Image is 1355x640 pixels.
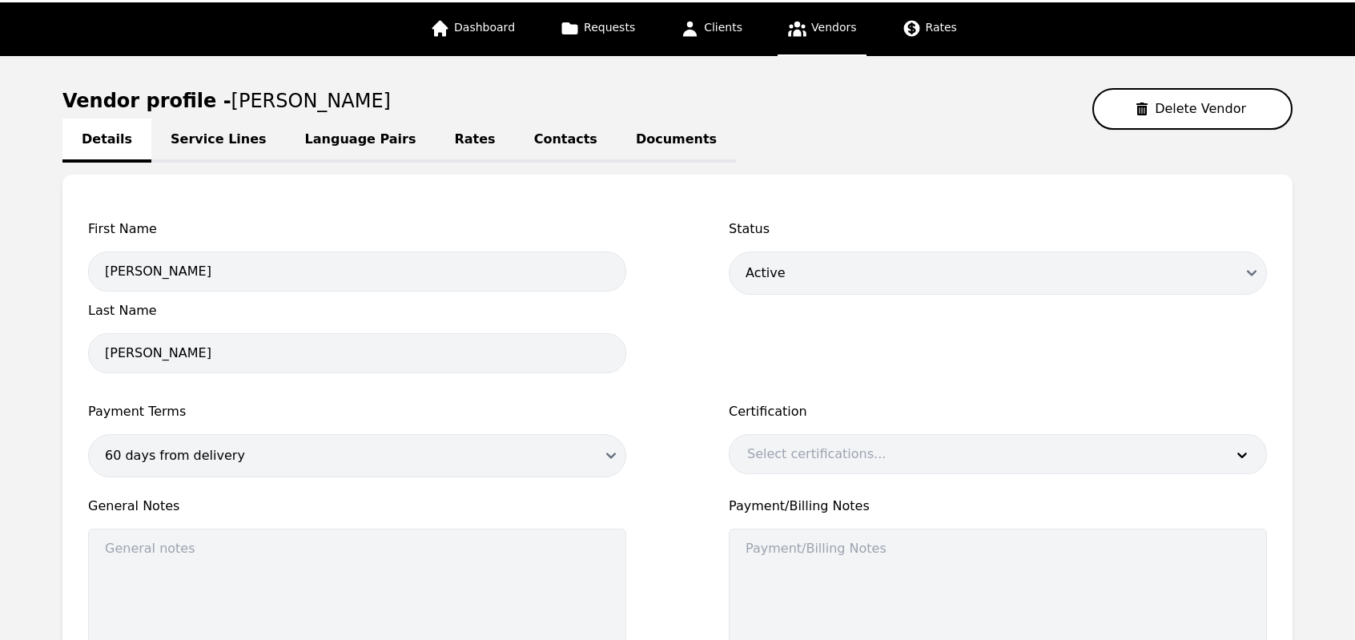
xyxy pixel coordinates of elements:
span: Status [729,219,1267,239]
h1: Vendor profile - [62,90,391,112]
span: Payment Terms [88,402,626,421]
a: Requests [550,2,645,56]
input: Last Name [88,333,626,373]
span: Clients [704,21,742,34]
label: Certification [729,402,1267,421]
a: Documents [617,119,736,163]
a: Dashboard [420,2,525,56]
span: Payment/Billing Notes [729,497,1267,516]
span: Rates [926,21,957,34]
a: Rates [436,119,515,163]
button: Delete Vendor [1092,88,1293,130]
span: [PERSON_NAME] [231,90,391,112]
span: Last Name [88,301,626,320]
span: Vendors [811,21,856,34]
a: Rates [892,2,967,56]
a: Vendors [778,2,866,56]
input: First Name [88,252,626,292]
a: Clients [670,2,752,56]
span: Requests [584,21,635,34]
a: Contacts [515,119,617,163]
span: Dashboard [454,21,515,34]
span: General Notes [88,497,626,516]
a: Service Lines [151,119,286,163]
a: Language Pairs [286,119,436,163]
span: First Name [88,219,626,239]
